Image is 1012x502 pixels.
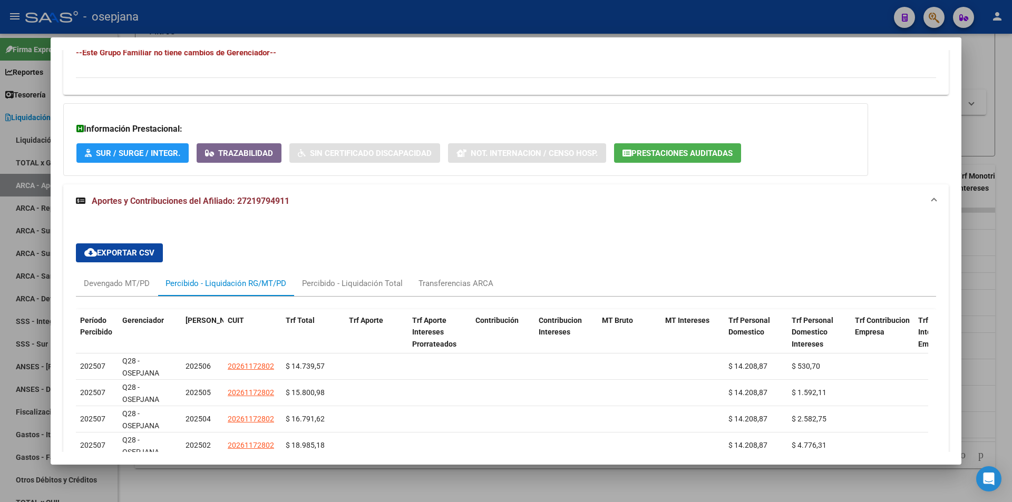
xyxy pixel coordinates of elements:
[228,316,244,324] span: CUIT
[281,309,345,356] datatable-header-cell: Trf Total
[181,309,223,356] datatable-header-cell: Período Devengado
[349,316,383,324] span: Trf Aporte
[728,415,767,423] span: $ 14.208,87
[80,362,105,370] span: 202507
[614,143,741,163] button: Prestaciones Auditadas
[345,309,408,356] datatable-header-cell: Trf Aporte
[286,441,325,449] span: $ 18.985,18
[665,316,709,324] span: MT Intereses
[471,149,598,158] span: Not. Internacion / Censo Hosp.
[286,362,325,370] span: $ 14.739,57
[122,383,167,416] span: Q28 - OSEPJANA Gerenciadora
[728,362,767,370] span: $ 14.208,87
[197,143,281,163] button: Trazabilidad
[286,388,325,397] span: $ 15.800,98
[84,248,154,258] span: Exportar CSV
[76,309,118,356] datatable-header-cell: Período Percibido
[724,309,787,356] datatable-header-cell: Trf Personal Domestico
[408,309,471,356] datatable-header-cell: Trf Aporte Intereses Prorrateados
[419,278,493,289] div: Transferencias ARCA
[289,143,440,163] button: Sin Certificado Discapacidad
[598,309,661,356] datatable-header-cell: MT Bruto
[166,278,286,289] div: Percibido - Liquidación RG/MT/PD
[80,441,105,449] span: 202507
[412,316,456,349] span: Trf Aporte Intereses Prorrateados
[92,196,289,206] span: Aportes y Contribuciones del Afiliado: 27219794911
[84,246,97,259] mat-icon: cloud_download
[792,362,820,370] span: $ 530,70
[792,415,826,423] span: $ 2.582,75
[122,357,167,389] span: Q28 - OSEPJANA Gerenciadora
[228,415,274,423] span: 20261172802
[228,441,274,449] span: 20261172802
[84,278,150,289] div: Devengado MT/PD
[118,309,181,356] datatable-header-cell: Gerenciador
[728,441,767,449] span: $ 14.208,87
[76,123,855,135] h3: Información Prestacional:
[228,362,274,370] span: 20261172802
[223,309,281,356] datatable-header-cell: CUIT
[286,316,315,324] span: Trf Total
[122,436,167,468] span: Q28 - OSEPJANA Gerenciadora
[602,316,633,324] span: MT Bruto
[534,309,598,356] datatable-header-cell: Contribucion Intereses
[631,149,733,158] span: Prestaciones Auditadas
[228,388,274,397] span: 20261172802
[80,415,105,423] span: 202507
[976,466,1001,491] div: Open Intercom Messenger
[96,149,180,158] span: SUR / SURGE / INTEGR.
[76,143,189,163] button: SUR / SURGE / INTEGR.
[448,143,606,163] button: Not. Internacion / Censo Hosp.
[186,316,242,324] span: [PERSON_NAME]
[186,441,211,449] span: 202502
[63,184,949,218] mat-expansion-panel-header: Aportes y Contribuciones del Afiliado: 27219794911
[80,388,105,397] span: 202507
[186,415,211,423] span: 202504
[286,415,325,423] span: $ 16.791,62
[851,309,914,356] datatable-header-cell: Trf Contribucion Empresa
[76,47,936,58] h4: --Este Grupo Familiar no tiene cambios de Gerenciador--
[792,441,826,449] span: $ 4.776,31
[918,316,973,349] span: Trf Contribucion Intereses Empresa
[122,316,164,324] span: Gerenciador
[80,316,112,337] span: Período Percibido
[728,388,767,397] span: $ 14.208,87
[539,316,582,337] span: Contribucion Intereses
[792,316,833,349] span: Trf Personal Domestico Intereses
[122,409,167,442] span: Q28 - OSEPJANA Gerenciadora
[792,388,826,397] span: $ 1.592,11
[661,309,724,356] datatable-header-cell: MT Intereses
[302,278,403,289] div: Percibido - Liquidación Total
[186,388,211,397] span: 202505
[787,309,851,356] datatable-header-cell: Trf Personal Domestico Intereses
[914,309,977,356] datatable-header-cell: Trf Contribucion Intereses Empresa
[310,149,432,158] span: Sin Certificado Discapacidad
[218,149,273,158] span: Trazabilidad
[855,316,910,337] span: Trf Contribucion Empresa
[186,362,211,370] span: 202506
[475,316,519,324] span: Contribución
[728,316,770,337] span: Trf Personal Domestico
[471,309,534,356] datatable-header-cell: Contribución
[76,243,163,262] button: Exportar CSV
